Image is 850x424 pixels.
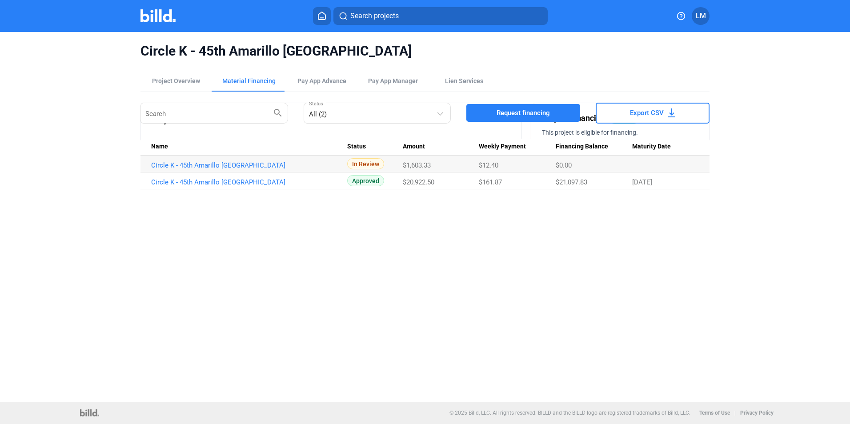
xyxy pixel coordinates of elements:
img: Billd Company Logo [140,9,176,22]
div: Lien Services [445,76,483,85]
span: LM [696,11,706,21]
div: Project Overview [152,76,200,85]
span: $20,922.50 [403,178,434,186]
span: Name [151,143,168,151]
div: Financing Balance [556,143,633,151]
span: $12.40 [479,161,498,169]
span: Approved [347,175,384,186]
button: LM [692,7,710,25]
mat-select-trigger: All (2) [309,110,327,118]
div: Maturity Date [632,143,699,151]
p: | [734,410,736,416]
div: Material Financing [222,76,276,85]
span: $161.87 [479,178,502,186]
b: Privacy Policy [740,410,774,416]
span: Maturity Date [632,143,671,151]
span: Financing Balance [556,143,608,151]
span: Amount [403,143,425,151]
b: Terms of Use [699,410,730,416]
span: $1,603.33 [403,161,431,169]
span: [DATE] [632,178,652,186]
div: Name [151,143,347,151]
span: Pay App Manager [368,76,418,85]
p: © 2025 Billd, LLC. All rights reserved. BILLD and the BILLD logo are registered trademarks of Bil... [449,410,690,416]
div: Amount [403,143,479,151]
div: Weekly Payment [479,143,555,151]
a: Circle K - 45th Amarillo [GEOGRAPHIC_DATA] [151,161,347,169]
div: Status [347,143,403,151]
span: Export CSV [630,108,664,117]
span: Status [347,143,366,151]
div: Pay App Advance [297,76,346,85]
span: $21,097.83 [556,178,587,186]
img: logo [80,409,99,416]
span: In Review [347,158,384,169]
button: Search projects [333,7,548,25]
span: $0.00 [556,161,572,169]
span: Circle K - 45th Amarillo [GEOGRAPHIC_DATA] [140,43,710,60]
span: Request financing [497,108,550,117]
button: Request financing [466,104,580,122]
span: Weekly Payment [479,143,526,151]
mat-icon: search [273,107,283,118]
span: Search projects [350,11,399,21]
a: Circle K - 45th Amarillo [GEOGRAPHIC_DATA] [151,178,347,186]
button: Export CSV [596,103,710,124]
